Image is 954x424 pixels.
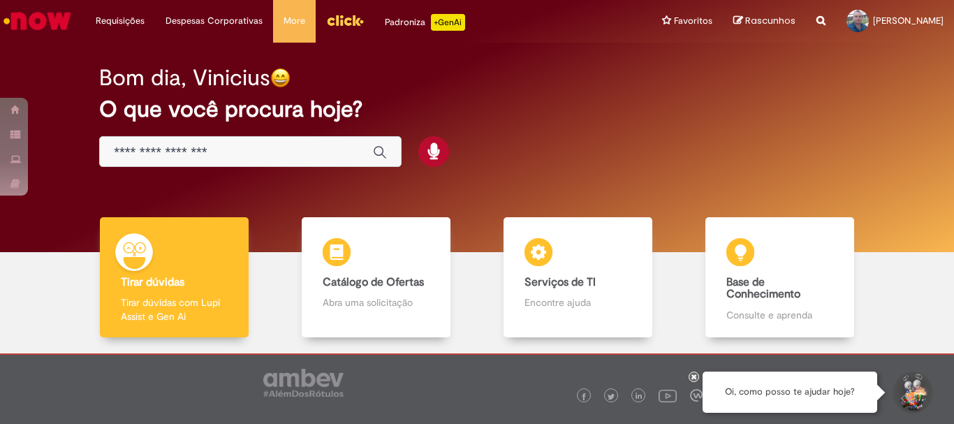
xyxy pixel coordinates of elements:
[524,295,631,309] p: Encontre ajuda
[690,389,703,402] img: logo_footer_workplace.png
[284,14,305,28] span: More
[580,393,587,400] img: logo_footer_facebook.png
[263,369,344,397] img: logo_footer_ambev_rotulo_gray.png
[385,14,465,31] div: Padroniza
[275,217,477,338] a: Catálogo de Ofertas Abra uma solicitação
[745,14,795,27] span: Rascunhos
[323,295,429,309] p: Abra uma solicitação
[679,217,881,338] a: Base de Conhecimento Consulte e aprenda
[99,66,270,90] h2: Bom dia, Vinicius
[99,97,855,122] h2: O que você procura hoje?
[703,372,877,413] div: Oi, como posso te ajudar hoje?
[674,14,712,28] span: Favoritos
[726,275,800,302] b: Base de Conhecimento
[96,14,145,28] span: Requisições
[121,275,184,289] b: Tirar dúvidas
[477,217,679,338] a: Serviços de TI Encontre ajuda
[270,68,291,88] img: happy-face.png
[659,386,677,404] img: logo_footer_youtube.png
[323,275,424,289] b: Catálogo de Ofertas
[166,14,263,28] span: Despesas Corporativas
[636,393,643,401] img: logo_footer_linkedin.png
[1,7,73,35] img: ServiceNow
[326,10,364,31] img: click_logo_yellow_360x200.png
[733,15,795,28] a: Rascunhos
[726,308,832,322] p: Consulte e aprenda
[431,14,465,31] p: +GenAi
[891,372,933,414] button: Iniciar Conversa de Suporte
[121,295,227,323] p: Tirar dúvidas com Lupi Assist e Gen Ai
[524,275,596,289] b: Serviços de TI
[73,217,275,338] a: Tirar dúvidas Tirar dúvidas com Lupi Assist e Gen Ai
[873,15,944,27] span: [PERSON_NAME]
[608,393,615,400] img: logo_footer_twitter.png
